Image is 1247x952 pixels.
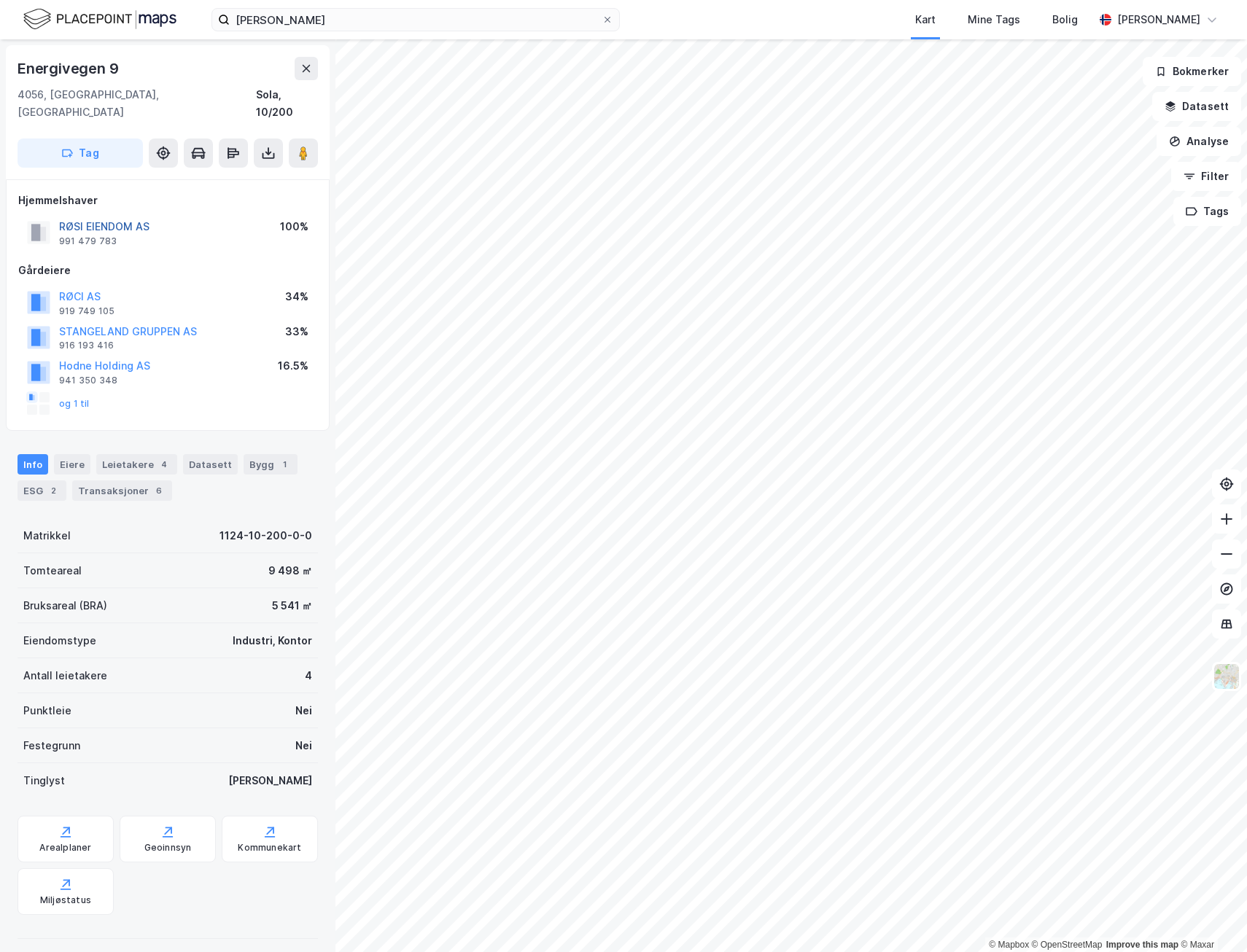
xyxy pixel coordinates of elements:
[59,375,117,386] div: 941 350 348
[46,483,61,498] div: 2
[220,527,312,545] div: 1124-10-200-0-0
[285,288,308,305] div: 34%
[968,11,1020,28] div: Mine Tags
[40,894,91,906] div: Miljøstatus
[1213,663,1240,690] img: Z
[152,483,166,498] div: 6
[23,737,80,754] div: Festegrunn
[96,454,177,475] div: Leietakere
[277,457,292,472] div: 1
[230,9,602,31] input: Søk på adresse, matrikkel, gårdeiere, leietakere eller personer
[1152,92,1241,121] button: Datasett
[1171,162,1241,191] button: Filter
[23,527,71,545] div: Matrikkel
[54,454,90,475] div: Eiere
[157,457,171,472] div: 4
[18,192,317,209] div: Hjemmelshaver
[915,11,936,28] div: Kart
[23,632,96,649] div: Eiendomstype
[39,842,91,854] div: Arealplaner
[23,597,107,614] div: Bruksareal (BRA)
[285,323,308,340] div: 33%
[272,597,312,614] div: 5 541 ㎡
[59,305,114,317] div: 919 749 105
[280,218,308,235] div: 100%
[18,454,48,475] div: Info
[989,940,1029,950] a: Mapbox
[1106,940,1178,950] a: Improve this map
[233,632,312,649] div: Industri, Kontor
[244,454,298,475] div: Bygg
[305,667,312,684] div: 4
[23,7,176,32] img: logo.f888ab2527a4732fd821a326f86c7f29.svg
[23,702,71,719] div: Punktleie
[18,86,256,121] div: 4056, [GEOGRAPHIC_DATA], [GEOGRAPHIC_DATA]
[1032,940,1103,950] a: OpenStreetMap
[23,562,82,580] div: Tomteareal
[18,480,66,501] div: ESG
[59,235,117,247] div: 991 479 783
[295,737,312,754] div: Nei
[238,842,301,854] div: Kommunekart
[228,772,312,789] div: [PERSON_NAME]
[18,57,121,80] div: Energivegen 9
[183,454,238,475] div: Datasett
[72,480,172,501] div: Transaksjoner
[59,340,114,351] div: 916 193 416
[1117,11,1200,28] div: [PERSON_NAME]
[144,842,192,854] div: Geoinnsyn
[23,772,65,789] div: Tinglyst
[295,702,312,719] div: Nei
[1143,57,1241,86] button: Bokmerker
[1173,197,1241,226] button: Tags
[1157,127,1241,156] button: Analyse
[256,86,318,121] div: Sola, 10/200
[23,667,107,684] div: Antall leietakere
[1174,882,1247,952] iframe: Chat Widget
[278,357,308,375] div: 16.5%
[18,262,317,279] div: Gårdeiere
[18,138,143,168] button: Tag
[268,562,312,580] div: 9 498 ㎡
[1052,11,1078,28] div: Bolig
